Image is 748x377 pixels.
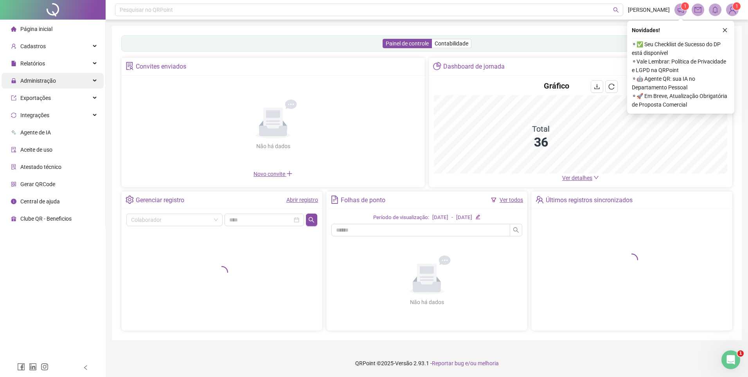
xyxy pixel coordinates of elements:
span: Aceite de uso [20,147,52,153]
span: setting [126,196,134,204]
h4: Gráfico [544,80,569,91]
span: Painel de controle [386,40,429,47]
span: Ver detalhes [562,175,592,181]
span: mail [694,6,701,13]
span: Clube QR - Beneficios [20,216,72,222]
span: info-circle [11,199,16,204]
span: [PERSON_NAME] [628,5,670,14]
a: Ver detalhes down [562,175,599,181]
span: Reportar bug e/ou melhoria [432,360,499,366]
span: Novidades ! [632,26,660,34]
span: export [11,95,16,101]
span: search [613,7,619,13]
div: [DATE] [456,214,472,222]
span: reload [608,83,615,90]
span: gift [11,216,16,221]
span: ⚬ 🚀 Em Breve, Atualização Obrigatória de Proposta Comercial [632,92,730,109]
span: loading [216,266,228,279]
span: Versão [395,360,412,366]
span: Exportações [20,95,51,101]
span: loading [626,254,638,266]
span: lock [11,78,16,83]
div: Dashboard de jornada [443,60,505,73]
span: Cadastros [20,43,46,49]
span: Página inicial [20,26,52,32]
span: Contabilidade [435,40,468,47]
span: 1 [737,350,744,357]
span: ⚬ Vale Lembrar: Política de Privacidade e LGPD na QRPoint [632,57,730,74]
span: Agente de IA [20,129,51,136]
span: team [536,196,544,204]
span: down [593,175,599,180]
span: Atestado técnico [20,164,61,170]
div: - [451,214,453,222]
span: ⚬ 🤖 Agente QR: sua IA no Departamento Pessoal [632,74,730,92]
span: search [308,217,315,223]
span: solution [126,62,134,70]
span: Novo convite [254,171,293,177]
span: user-add [11,43,16,49]
span: 1 [684,4,687,9]
span: facebook [17,363,25,371]
span: Integrações [20,112,49,118]
sup: 1 [681,2,689,10]
span: linkedin [29,363,37,371]
a: Abrir registro [286,197,318,203]
span: notification [677,6,684,13]
img: 89982 [726,4,738,16]
div: Gerenciar registro [136,194,184,207]
span: pie-chart [433,62,441,70]
div: Últimos registros sincronizados [546,194,633,207]
span: Gerar QRCode [20,181,55,187]
span: bell [712,6,719,13]
span: Central de ajuda [20,198,60,205]
span: search [513,227,519,233]
footer: QRPoint © 2025 - 2.93.1 - [106,350,748,377]
span: 1 [735,4,738,9]
span: instagram [41,363,49,371]
span: edit [475,214,480,219]
div: Período de visualização: [373,214,429,222]
div: Não há dados [391,298,463,306]
span: sync [11,112,16,118]
div: Convites enviados [136,60,186,73]
iframe: Intercom live chat [721,350,740,369]
span: audit [11,147,16,152]
div: Folhas de ponto [341,194,385,207]
span: file-text [331,196,339,204]
span: home [11,26,16,32]
span: solution [11,164,16,170]
span: Administração [20,78,56,84]
span: filter [491,197,496,203]
sup: Atualize o seu contato no menu Meus Dados [733,2,741,10]
span: Relatórios [20,60,45,67]
div: [DATE] [432,214,448,222]
span: plus [286,170,293,177]
span: left [83,365,88,370]
span: download [594,83,600,90]
span: close [722,27,728,33]
div: Não há dados [237,142,309,150]
span: file [11,61,16,66]
span: ⚬ ✅ Seu Checklist de Sucesso do DP está disponível [632,40,730,57]
span: qrcode [11,181,16,187]
a: Ver todos [500,197,523,203]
